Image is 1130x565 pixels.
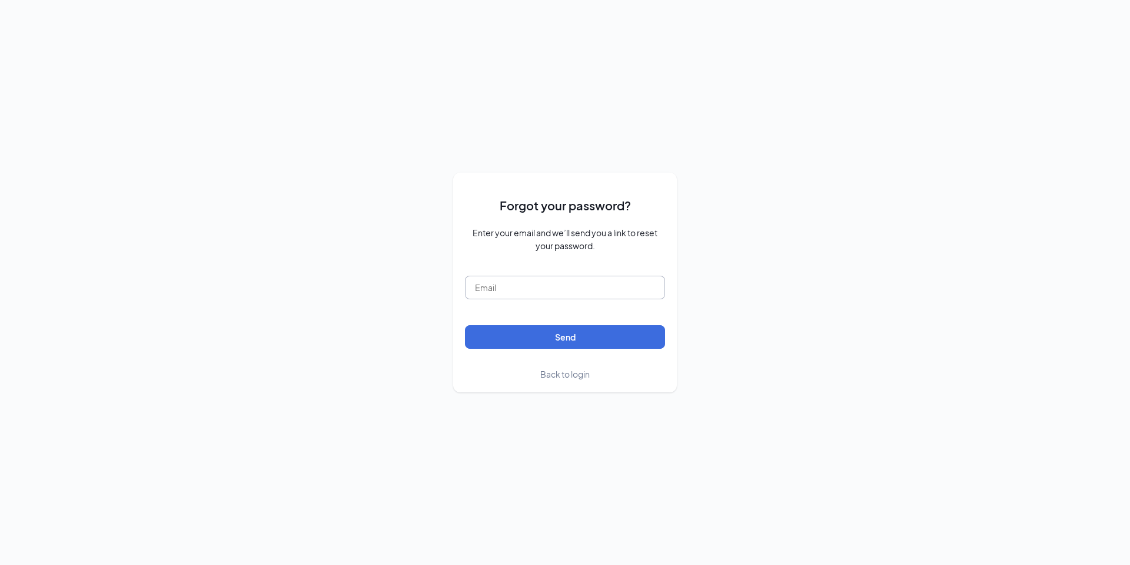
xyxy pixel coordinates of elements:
[465,226,665,252] span: Enter your email and we’ll send you a link to reset your password.
[540,368,590,381] a: Back to login
[465,276,665,299] input: Email
[465,325,665,349] button: Send
[500,196,631,214] span: Forgot your password?
[540,369,590,379] span: Back to login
